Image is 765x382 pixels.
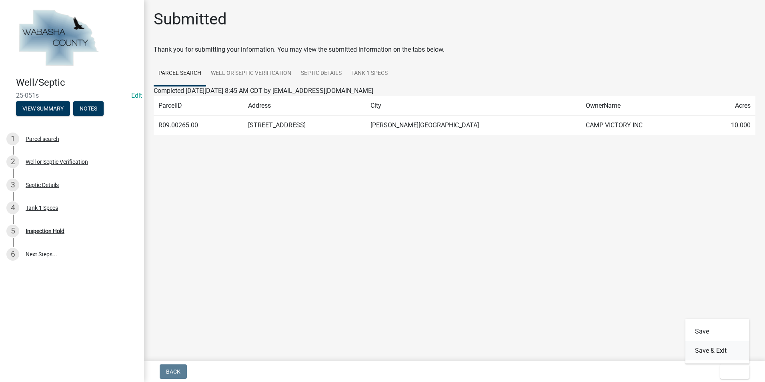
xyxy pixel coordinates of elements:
[243,116,366,135] td: [STREET_ADDRESS]
[366,116,581,135] td: [PERSON_NAME][GEOGRAPHIC_DATA]
[16,101,70,116] button: View Summary
[6,248,19,261] div: 6
[16,106,70,112] wm-modal-confirm: Summary
[26,228,64,234] div: Inspection Hold
[154,61,206,86] a: Parcel search
[702,96,755,116] td: Acres
[26,205,58,211] div: Tank 1 Specs
[581,116,702,135] td: CAMP VICTORY INC
[166,368,180,375] span: Back
[16,92,128,99] span: 25-051s
[702,116,755,135] td: 10.000
[296,61,346,86] a: Septic Details
[6,179,19,191] div: 3
[206,61,296,86] a: Well or Septic Verification
[160,364,187,379] button: Back
[685,322,749,341] button: Save
[73,101,104,116] button: Notes
[154,87,373,94] span: Completed [DATE][DATE] 8:45 AM CDT by [EMAIL_ADDRESS][DOMAIN_NAME]
[26,182,59,188] div: Septic Details
[131,92,142,99] a: Edit
[6,225,19,237] div: 5
[6,201,19,214] div: 4
[243,96,366,116] td: Address
[131,92,142,99] wm-modal-confirm: Edit Application Number
[154,10,227,29] h1: Submitted
[154,116,243,135] td: R09.00265.00
[685,341,749,360] button: Save & Exit
[685,319,749,364] div: Exit
[581,96,702,116] td: OwnerName
[727,368,738,375] span: Exit
[73,106,104,112] wm-modal-confirm: Notes
[6,155,19,168] div: 2
[720,364,749,379] button: Exit
[16,8,101,68] img: Wabasha County, Minnesota
[16,77,138,88] h4: Well/Septic
[366,96,581,116] td: City
[346,61,393,86] a: Tank 1 Specs
[6,133,19,145] div: 1
[154,45,755,54] div: Thank you for submitting your information. You may view the submitted information on the tabs below.
[154,96,243,116] td: ParcelID
[26,159,88,165] div: Well or Septic Verification
[26,136,59,142] div: Parcel search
